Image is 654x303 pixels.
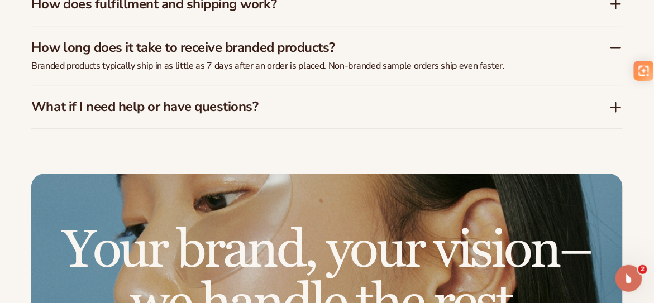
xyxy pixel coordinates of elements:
span: 2 [638,265,647,274]
p: Branded products typically ship in as little as 7 days after an order is placed. Non-branded samp... [31,60,590,72]
h3: What if I need help or have questions? [31,99,576,115]
iframe: Intercom live chat [615,265,642,292]
h3: How long does it take to receive branded products? [31,40,576,56]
